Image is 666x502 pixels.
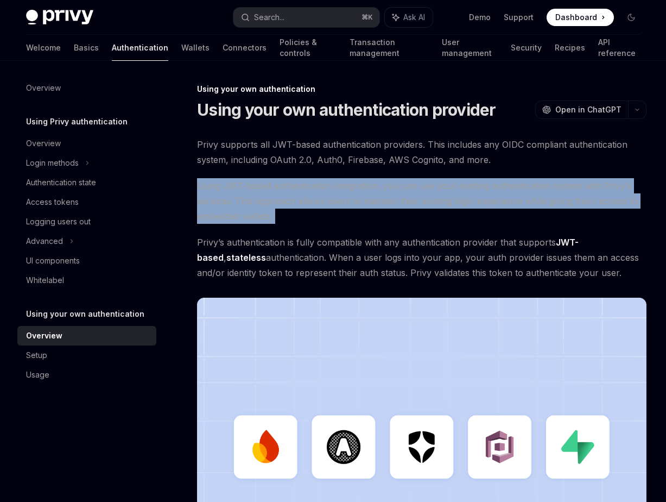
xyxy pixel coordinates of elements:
[26,176,96,189] div: Authentication state
[112,35,168,61] a: Authentication
[555,12,597,23] span: Dashboard
[74,35,99,61] a: Basics
[17,326,156,346] a: Overview
[17,212,156,231] a: Logging users out
[623,9,640,26] button: Toggle dark mode
[17,192,156,212] a: Access tokens
[598,35,640,61] a: API reference
[17,251,156,271] a: UI components
[197,178,646,224] span: Using JWT-based authentication integration, you can use your existing authentication system with ...
[26,10,93,25] img: dark logo
[254,11,284,24] div: Search...
[555,104,621,115] span: Open in ChatGPT
[535,101,628,119] button: Open in ChatGPT
[280,35,337,61] a: Policies & controls
[197,100,496,120] h1: Using your own authentication provider
[17,134,156,153] a: Overview
[504,12,534,23] a: Support
[197,235,646,280] span: Privy’s authentication is fully compatible with any authentication provider that supports , authe...
[26,81,61,95] div: Overview
[26,308,144,321] h5: Using your own authentication
[26,215,91,228] div: Logging users out
[17,78,156,98] a: Overview
[26,235,63,248] div: Advanced
[26,137,61,150] div: Overview
[17,346,156,365] a: Setup
[442,35,498,61] a: User management
[233,8,379,27] button: Search...⌘K
[361,13,373,22] span: ⌘ K
[26,254,80,267] div: UI components
[469,12,491,23] a: Demo
[17,271,156,290] a: Whitelabel
[403,12,425,23] span: Ask AI
[26,156,79,170] div: Login methods
[26,349,47,362] div: Setup
[26,35,61,61] a: Welcome
[26,115,128,128] h5: Using Privy authentication
[26,274,64,287] div: Whitelabel
[226,252,266,263] a: stateless
[223,35,267,61] a: Connectors
[181,35,210,61] a: Wallets
[385,8,433,27] button: Ask AI
[555,35,585,61] a: Recipes
[17,173,156,192] a: Authentication state
[26,196,79,209] div: Access tokens
[547,9,614,26] a: Dashboard
[511,35,542,61] a: Security
[17,365,156,385] a: Usage
[26,368,49,381] div: Usage
[197,137,646,167] span: Privy supports all JWT-based authentication providers. This includes any OIDC compliant authentic...
[197,84,646,95] div: Using your own authentication
[350,35,429,61] a: Transaction management
[26,329,62,342] div: Overview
